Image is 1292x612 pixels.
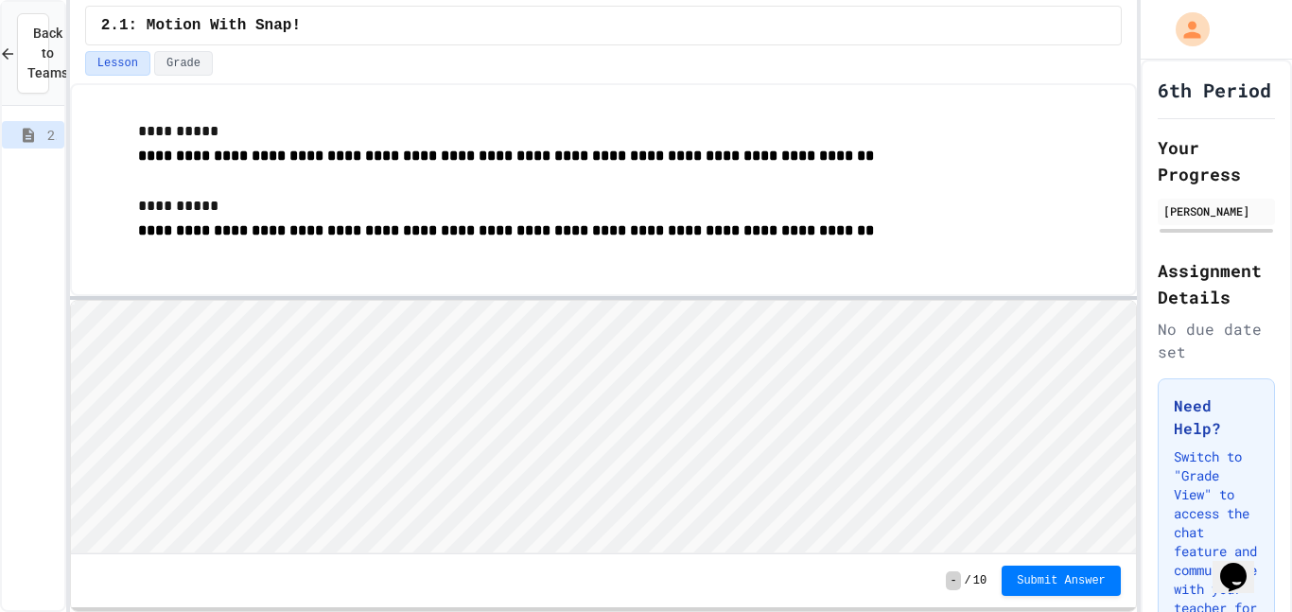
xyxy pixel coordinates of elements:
div: My Account [1156,8,1214,51]
h2: Your Progress [1158,134,1275,187]
button: Back to Teams [17,13,49,94]
span: 2.1: Motion With Snap! [47,125,57,145]
div: [PERSON_NAME] [1163,202,1269,219]
iframe: chat widget [1213,536,1273,593]
span: Back to Teams [27,24,68,83]
button: Grade [154,51,213,76]
span: 2.1: Motion With Snap! [101,14,301,37]
h2: Assignment Details [1158,257,1275,310]
div: No due date set [1158,318,1275,363]
h3: Need Help? [1174,394,1259,440]
button: Lesson [85,51,150,76]
h1: 6th Period [1158,77,1271,103]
